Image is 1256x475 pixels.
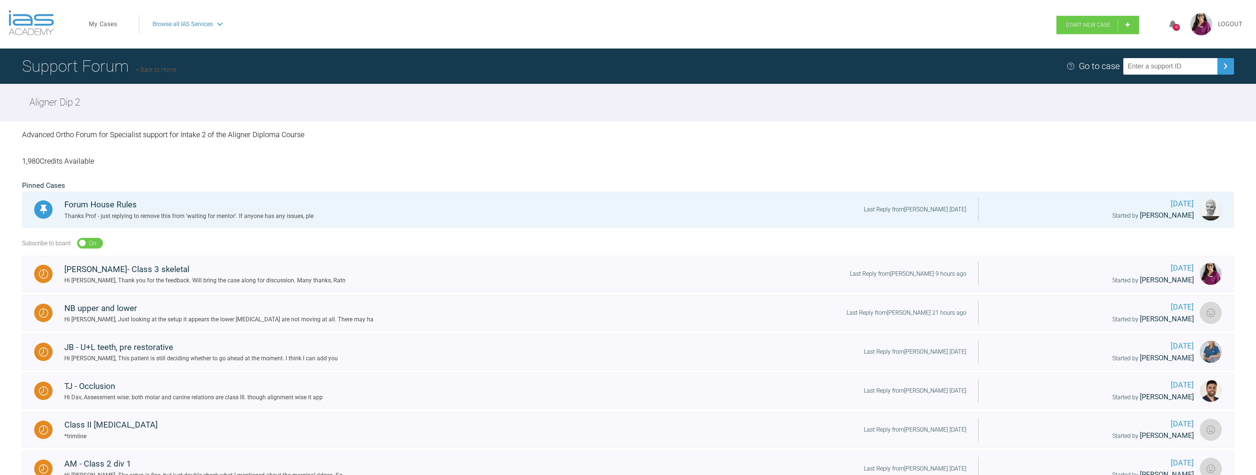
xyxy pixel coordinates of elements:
div: Go to case [1079,59,1120,73]
h2: Aligner Dip 2 [29,95,80,110]
div: Hi [PERSON_NAME], Thank you for the feedback. Will bring the case along for discussion. Many than... [64,276,346,285]
img: Waiting [39,308,48,318]
img: logo-light.3e3ef733.png [8,10,54,35]
span: [DATE] [990,262,1194,274]
span: [PERSON_NAME] [1140,315,1194,323]
img: Ali Hadi [1200,302,1222,324]
a: Start New Case [1056,16,1139,34]
img: help.e70b9f3d.svg [1066,62,1075,71]
div: [PERSON_NAME]- Class 3 skeletal [64,263,346,276]
span: Start New Case [1066,22,1110,28]
div: NB upper and lower [64,302,373,315]
div: Started by [990,392,1194,403]
span: [DATE] [990,340,1194,352]
img: Katherine Weatherly [1200,341,1222,363]
div: *trimline [64,432,158,441]
a: WaitingJB - U+L teeth, pre restorativeHi [PERSON_NAME], This patient is still deciding whether to... [22,334,1234,370]
div: Last Reply from [PERSON_NAME] [DATE] [864,464,966,474]
div: Thanks Prof - just replying to remove this from 'waiting for mentor'. If anyone has any issues, ple [64,211,314,221]
span: [PERSON_NAME] [1140,431,1194,440]
a: Waiting[PERSON_NAME]- Class 3 skeletalHi [PERSON_NAME], Thank you for the feedback. Will bring th... [22,256,1234,292]
div: On [89,239,96,248]
h2: Pinned Cases [22,180,1234,192]
span: [DATE] [990,379,1194,391]
span: Browse all IAS Services [153,19,213,29]
a: PinnedForum House RulesThanks Prof - just replying to remove this from 'waiting for mentor'. If a... [22,192,1234,228]
img: profile.png [1190,13,1212,35]
div: Last Reply from [PERSON_NAME] 9 hours ago [850,269,966,279]
div: Subscribe to board [22,239,71,248]
img: Pinned [39,205,48,214]
div: Last Reply from [PERSON_NAME] 21 hours ago [847,308,966,318]
div: Started by [990,430,1194,442]
div: Started by [990,210,1194,221]
span: [DATE] [990,301,1194,313]
img: chevronRight.28bd32b0.svg [1220,60,1231,72]
div: Last Reply from [PERSON_NAME] [DATE] [864,205,966,214]
div: Hi Dav, Assessment wise: both molar and canine relations are class III. though alignment wise it app [64,393,323,402]
span: [PERSON_NAME] [1140,211,1194,219]
a: WaitingNB upper and lowerHi [PERSON_NAME], Just looking at the setup it appears the lower [MEDICA... [22,295,1234,331]
div: Started by [990,275,1194,286]
span: [DATE] [990,198,1194,210]
div: Started by [990,314,1194,325]
img: Waiting [39,269,48,279]
a: WaitingTJ - OcclusionHi Dav, Assessment wise: both molar and canine relations are class III. thou... [22,373,1234,409]
div: Started by [990,353,1194,364]
a: WaitingClass II [MEDICAL_DATA]*trimlineLast Reply from[PERSON_NAME] [DATE][DATE]Started by [PERSO... [22,412,1234,448]
img: Ross Hobson [1200,199,1222,221]
div: Class II [MEDICAL_DATA] [64,418,158,432]
img: Waiting [39,425,48,435]
img: Ratna Ankilla [1200,263,1222,285]
img: Davinderjit Singh [1200,380,1222,402]
span: [PERSON_NAME] [1140,393,1194,401]
div: Last Reply from [PERSON_NAME] [DATE] [864,386,966,396]
img: Waiting [39,464,48,474]
img: Waiting [39,386,48,396]
span: [DATE] [990,457,1194,469]
div: JB - U+L teeth, pre restorative [64,341,338,354]
span: [PERSON_NAME] [1140,354,1194,362]
span: [DATE] [990,418,1194,430]
span: [PERSON_NAME] [1140,276,1194,284]
div: Hi [PERSON_NAME], Just looking at the setup it appears the lower [MEDICAL_DATA] are not moving at... [64,315,373,324]
input: Enter a support ID [1123,58,1217,75]
img: Waiting [39,347,48,357]
img: Annita Tasiou [1200,419,1222,441]
div: Forum House Rules [64,198,314,211]
div: 1,980 Credits Available [22,148,1234,174]
div: Last Reply from [PERSON_NAME] [DATE] [864,347,966,357]
div: Last Reply from [PERSON_NAME] [DATE] [864,425,966,435]
div: 40 [1173,24,1180,31]
a: Logout [1218,19,1243,29]
a: Back to Home [136,66,176,73]
h1: Support Forum [22,53,176,79]
div: Advanced Ortho Forum for Specialist support for Intake 2 of the Aligner Diploma Course [22,121,1234,148]
div: TJ - Occlusion [64,380,323,393]
div: AM - Class 2 div 1 [64,457,343,471]
a: My Cases [89,19,117,29]
div: Hi [PERSON_NAME], This patient is still deciding whether to go ahead at the moment. I think I can... [64,354,338,363]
